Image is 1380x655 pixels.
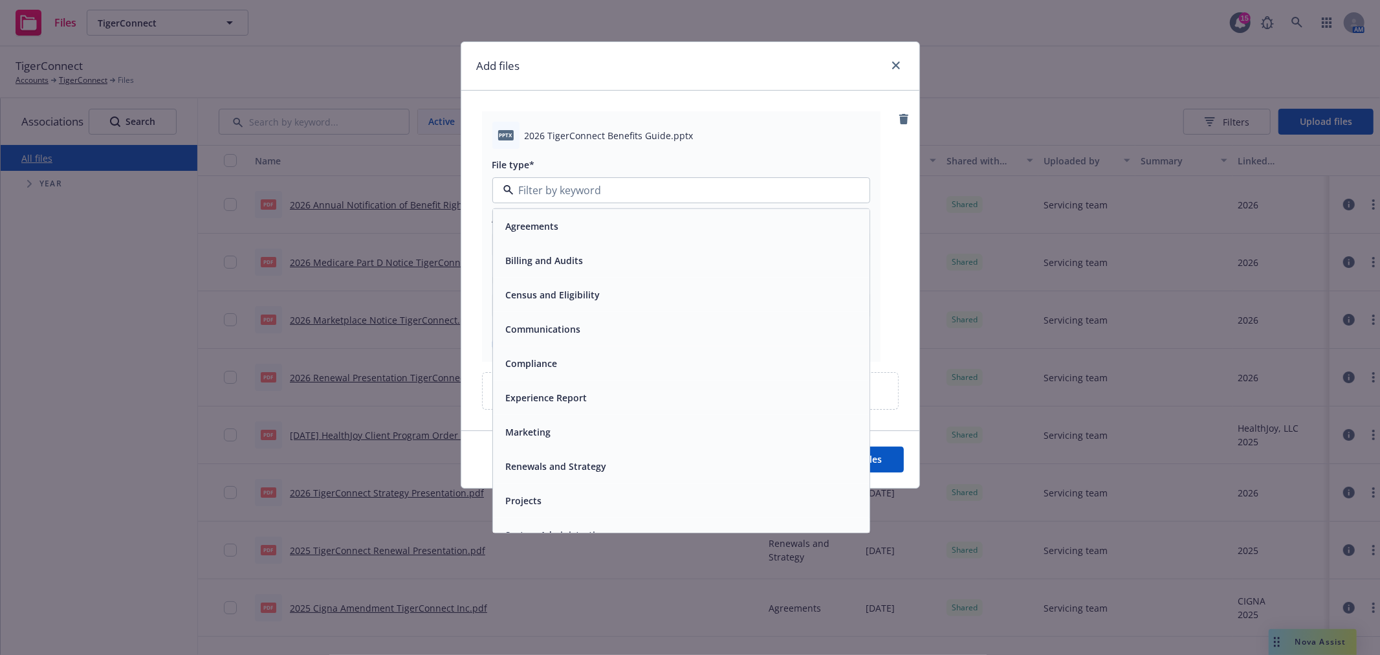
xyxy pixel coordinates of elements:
[492,159,535,171] span: File type*
[482,372,899,410] div: Upload new files
[525,129,694,142] span: 2026 TigerConnect Benefits Guide.pptx
[896,111,912,127] a: remove
[506,528,608,542] button: System Administration
[477,58,520,74] h1: Add files
[506,460,607,473] button: Renewals and Strategy
[888,58,904,73] a: close
[506,288,600,302] button: Census and Eligibility
[506,391,587,405] button: Experience Report
[506,219,559,233] button: Agreements
[506,494,542,507] button: Projects
[506,322,581,336] button: Communications
[506,357,558,370] button: Compliance
[498,130,514,140] span: pptx
[506,254,584,267] button: Billing and Audits
[506,425,551,439] button: Marketing
[514,183,844,198] input: Filter by keyword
